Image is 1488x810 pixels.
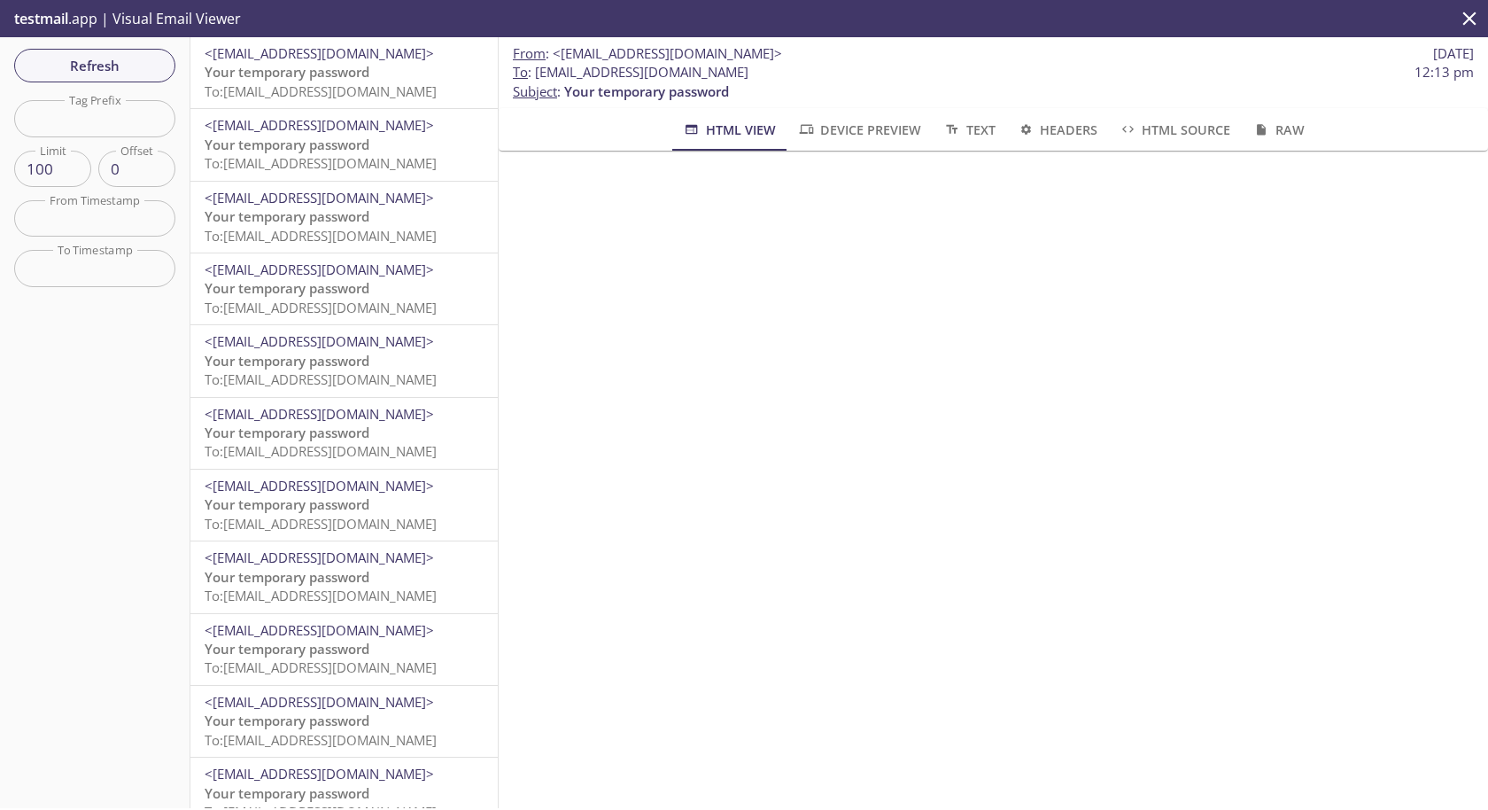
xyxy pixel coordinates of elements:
span: Your temporary password [205,495,369,513]
span: Your temporary password [205,136,369,153]
span: To: [EMAIL_ADDRESS][DOMAIN_NAME] [205,299,437,316]
span: Your temporary password [205,784,369,802]
span: To: [EMAIL_ADDRESS][DOMAIN_NAME] [205,731,437,749]
div: <[EMAIL_ADDRESS][DOMAIN_NAME]>Your temporary passwordTo:[EMAIL_ADDRESS][DOMAIN_NAME] [190,325,498,396]
div: <[EMAIL_ADDRESS][DOMAIN_NAME]>Your temporary passwordTo:[EMAIL_ADDRESS][DOMAIN_NAME] [190,541,498,612]
span: To: [EMAIL_ADDRESS][DOMAIN_NAME] [205,658,437,676]
span: HTML View [682,119,775,141]
span: <[EMAIL_ADDRESS][DOMAIN_NAME]> [205,477,434,495]
button: Refresh [14,49,175,82]
span: 12:13 pm [1414,63,1474,82]
span: Refresh [28,54,161,77]
span: <[EMAIL_ADDRESS][DOMAIN_NAME]> [205,405,434,423]
span: <[EMAIL_ADDRESS][DOMAIN_NAME]> [205,261,434,278]
span: Your temporary password [205,207,369,225]
span: To: [EMAIL_ADDRESS][DOMAIN_NAME] [205,515,437,533]
span: To [513,63,528,81]
span: HTML Source [1119,119,1230,141]
div: <[EMAIL_ADDRESS][DOMAIN_NAME]>Your temporary passwordTo:[EMAIL_ADDRESS][DOMAIN_NAME] [190,253,498,324]
span: : [EMAIL_ADDRESS][DOMAIN_NAME] [513,63,748,82]
div: <[EMAIL_ADDRESS][DOMAIN_NAME]>Your temporary passwordTo:[EMAIL_ADDRESS][DOMAIN_NAME] [190,470,498,541]
span: To: [EMAIL_ADDRESS][DOMAIN_NAME] [205,154,437,172]
div: <[EMAIL_ADDRESS][DOMAIN_NAME]>Your temporary passwordTo:[EMAIL_ADDRESS][DOMAIN_NAME] [190,37,498,108]
p: : [513,63,1474,101]
span: Your temporary password [205,424,369,441]
span: To: [EMAIL_ADDRESS][DOMAIN_NAME] [205,442,437,460]
span: To: [EMAIL_ADDRESS][DOMAIN_NAME] [205,227,437,245]
span: Your temporary password [205,568,369,586]
span: Subject [513,82,557,100]
div: <[EMAIL_ADDRESS][DOMAIN_NAME]>Your temporary passwordTo:[EMAIL_ADDRESS][DOMAIN_NAME] [190,182,498,253]
span: Your temporary password [205,352,369,370]
span: Text [942,119,995,141]
span: Your temporary password [205,63,369,81]
div: <[EMAIL_ADDRESS][DOMAIN_NAME]>Your temporary passwordTo:[EMAIL_ADDRESS][DOMAIN_NAME] [190,686,498,757]
span: <[EMAIL_ADDRESS][DOMAIN_NAME]> [553,44,782,62]
span: From [513,44,546,62]
span: <[EMAIL_ADDRESS][DOMAIN_NAME]> [205,44,434,62]
span: Your temporary password [205,640,369,658]
span: <[EMAIL_ADDRESS][DOMAIN_NAME]> [205,332,434,350]
div: <[EMAIL_ADDRESS][DOMAIN_NAME]>Your temporary passwordTo:[EMAIL_ADDRESS][DOMAIN_NAME] [190,109,498,180]
span: <[EMAIL_ADDRESS][DOMAIN_NAME]> [205,189,434,206]
span: <[EMAIL_ADDRESS][DOMAIN_NAME]> [205,693,434,711]
span: <[EMAIL_ADDRESS][DOMAIN_NAME]> [205,549,434,566]
span: <[EMAIL_ADDRESS][DOMAIN_NAME]> [205,765,434,783]
span: To: [EMAIL_ADDRESS][DOMAIN_NAME] [205,370,437,388]
span: Device Preview [797,119,921,141]
div: <[EMAIL_ADDRESS][DOMAIN_NAME]>Your temporary passwordTo:[EMAIL_ADDRESS][DOMAIN_NAME] [190,614,498,685]
span: : [513,44,782,63]
span: To: [EMAIL_ADDRESS][DOMAIN_NAME] [205,587,437,604]
span: Your temporary password [564,82,729,100]
span: <[EMAIL_ADDRESS][DOMAIN_NAME]> [205,621,434,639]
div: <[EMAIL_ADDRESS][DOMAIN_NAME]>Your temporary passwordTo:[EMAIL_ADDRESS][DOMAIN_NAME] [190,398,498,469]
span: [DATE] [1433,44,1474,63]
span: <[EMAIL_ADDRESS][DOMAIN_NAME]> [205,116,434,134]
span: To: [EMAIL_ADDRESS][DOMAIN_NAME] [205,82,437,100]
span: Your temporary password [205,712,369,729]
span: Your temporary password [205,279,369,297]
span: Raw [1252,119,1304,141]
span: Headers [1017,119,1097,141]
span: testmail [14,9,68,28]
